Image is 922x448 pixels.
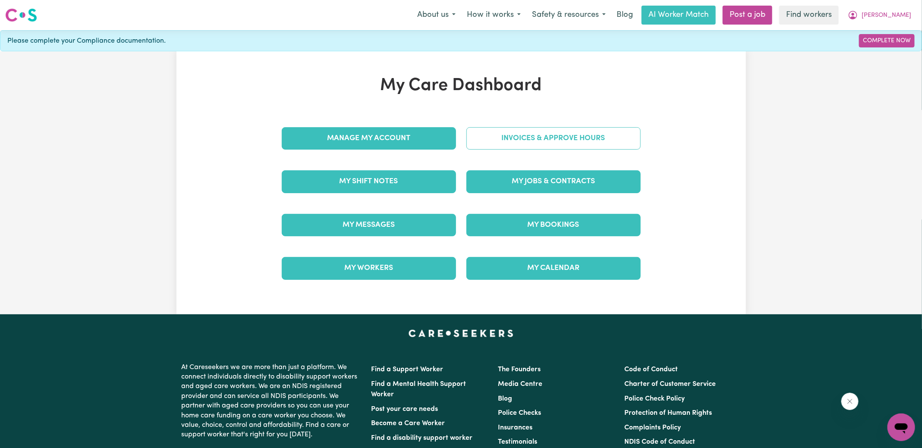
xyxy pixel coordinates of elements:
[461,6,526,24] button: How it works
[611,6,638,25] a: Blog
[409,330,513,337] a: Careseekers home page
[371,406,438,413] a: Post your care needs
[624,381,716,388] a: Charter of Customer Service
[466,214,641,236] a: My Bookings
[841,393,859,410] iframe: Close message
[282,257,456,279] a: My Workers
[624,410,712,417] a: Protection of Human Rights
[498,424,532,431] a: Insurances
[842,6,917,24] button: My Account
[371,420,445,427] a: Become a Care Worker
[498,395,512,402] a: Blog
[859,34,915,47] a: Complete Now
[723,6,772,25] a: Post a job
[466,127,641,150] a: Invoices & Approve Hours
[862,11,911,20] span: [PERSON_NAME]
[642,6,716,25] a: AI Worker Match
[182,359,361,443] p: At Careseekers we are more than just a platform. We connect individuals directly to disability su...
[624,395,685,402] a: Police Check Policy
[5,5,37,25] a: Careseekers logo
[466,257,641,279] a: My Calendar
[887,414,915,441] iframe: Button to launch messaging window
[624,439,695,445] a: NDIS Code of Conduct
[498,381,542,388] a: Media Centre
[624,366,678,373] a: Code of Conduct
[282,170,456,193] a: My Shift Notes
[498,439,537,445] a: Testimonials
[282,214,456,236] a: My Messages
[498,366,541,373] a: The Founders
[498,410,541,417] a: Police Checks
[779,6,839,25] a: Find workers
[5,6,52,13] span: Need any help?
[5,7,37,23] img: Careseekers logo
[7,36,166,46] span: Please complete your Compliance documentation.
[282,127,456,150] a: Manage My Account
[526,6,611,24] button: Safety & resources
[277,75,646,96] h1: My Care Dashboard
[371,381,466,398] a: Find a Mental Health Support Worker
[624,424,681,431] a: Complaints Policy
[412,6,461,24] button: About us
[371,435,473,442] a: Find a disability support worker
[371,366,444,373] a: Find a Support Worker
[466,170,641,193] a: My Jobs & Contracts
